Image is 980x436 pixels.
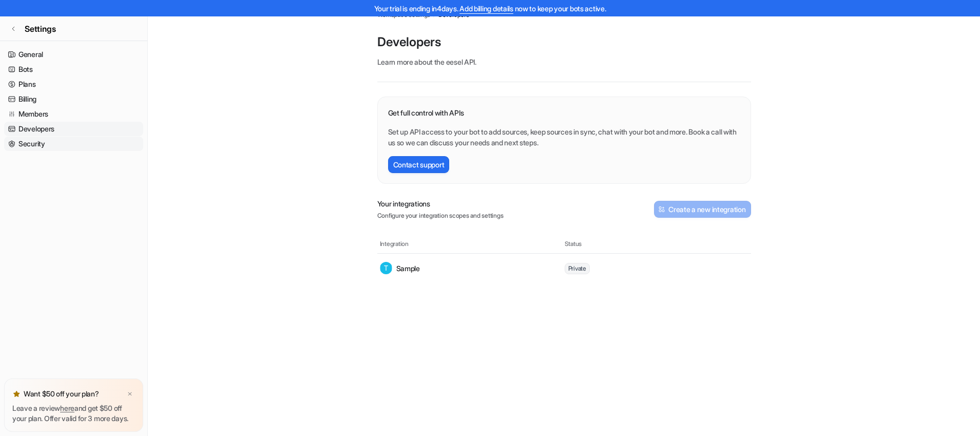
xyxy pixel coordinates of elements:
p: Sample [396,263,420,274]
img: star [12,390,21,398]
p: Want $50 off your plan? [24,389,99,399]
h2: Create a new integration [668,204,745,215]
a: here [60,404,74,412]
th: Integration [379,239,564,249]
a: Members [4,107,143,121]
p: Leave a review and get $50 off your plan. Offer valid for 3 more days. [12,403,135,424]
a: Billing [4,92,143,106]
p: Set up API access to your bot to add sources, keep sources in sync, chat with your bot and more. ... [388,126,740,148]
button: Contact support [388,156,450,173]
a: General [4,47,143,62]
th: Status [564,239,749,249]
p: Developers [377,34,751,50]
p: Your integrations [377,198,504,209]
span: Settings [25,23,56,35]
img: x [127,391,133,397]
a: eesel API [446,58,475,66]
a: Plans [4,77,143,91]
a: Security [4,137,143,151]
a: Add billing details [459,4,513,13]
button: Create a new integration [654,201,751,218]
span: Learn more about the . [377,58,476,66]
p: Get full control with APIs [388,107,740,118]
span: Private [565,263,590,274]
a: Bots [4,62,143,77]
a: Developers [4,122,143,136]
p: Configure your integration scopes and settings [377,211,504,220]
